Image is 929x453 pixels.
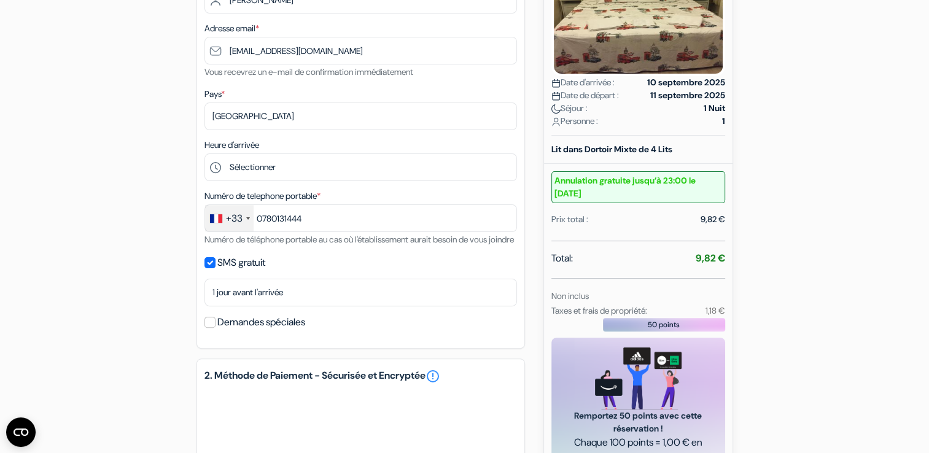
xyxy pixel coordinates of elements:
[647,76,725,89] strong: 10 septembre 2025
[566,409,710,435] span: Remportez 50 points avec cette réservation !
[204,234,514,245] small: Numéro de téléphone portable au cas où l'établissement aurait besoin de vous joindre
[551,305,647,316] small: Taxes et frais de propriété:
[722,115,725,128] strong: 1
[217,254,265,271] label: SMS gratuit
[204,66,413,77] small: Vous recevrez un e-mail de confirmation immédiatement
[205,205,254,231] div: France: +33
[551,251,573,266] span: Total:
[648,319,680,330] span: 50 points
[6,417,36,447] button: Ouvrir le widget CMP
[204,190,321,203] label: Numéro de telephone portable
[204,204,517,232] input: 6 12 34 56 78
[204,22,259,35] label: Adresse email
[551,104,561,114] img: moon.svg
[704,102,725,115] strong: 1 Nuit
[426,369,440,384] a: error_outline
[551,115,598,128] span: Personne :
[226,211,243,226] div: +33
[551,76,615,89] span: Date d'arrivée :
[551,117,561,126] img: user_icon.svg
[551,102,588,115] span: Séjour :
[204,369,517,384] h5: 2. Méthode de Paiement - Sécurisée et Encryptée
[204,37,517,64] input: Entrer adresse e-mail
[551,171,725,203] small: Annulation gratuite jusqu’à 23:00 le [DATE]
[551,290,589,301] small: Non inclus
[595,347,682,409] img: gift_card_hero_new.png
[204,88,225,101] label: Pays
[705,305,725,316] small: 1,18 €
[551,213,588,226] div: Prix total :
[204,139,259,152] label: Heure d'arrivée
[701,213,725,226] div: 9,82 €
[551,89,619,102] span: Date de départ :
[551,79,561,88] img: calendar.svg
[551,91,561,101] img: calendar.svg
[551,144,672,155] b: Lit dans Dortoir Mixte de 4 Lits
[217,314,305,331] label: Demandes spéciales
[650,89,725,102] strong: 11 septembre 2025
[696,252,725,265] strong: 9,82 €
